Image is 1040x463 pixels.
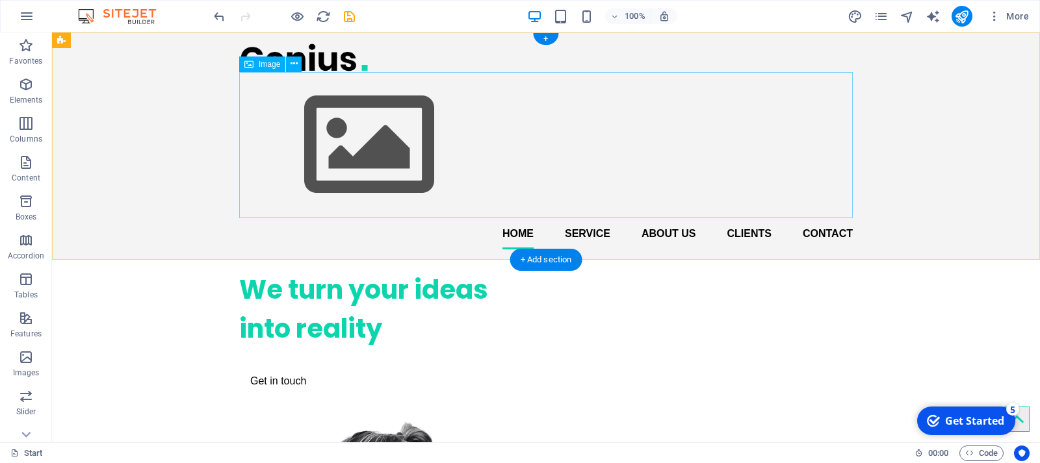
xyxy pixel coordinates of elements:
[1014,445,1030,461] button: Usercentrics
[848,9,863,24] i: Design (Ctrl+Alt+Y)
[8,251,44,261] p: Accordion
[259,60,280,68] span: Image
[10,329,42,339] p: Features
[952,6,972,27] button: publish
[926,9,941,24] i: AI Writer
[937,448,939,458] span: :
[926,8,941,24] button: text_generator
[658,10,670,22] i: On resize automatically adjust zoom level to fit chosen device.
[10,445,43,461] a: Click to cancel selection. Double-click to open Pages
[915,445,949,461] h6: Session time
[13,368,40,378] p: Images
[954,9,969,24] i: Publish
[212,9,227,24] i: Undo: Add element (Ctrl+Z)
[7,5,105,34] div: Get Started 5 items remaining, 0% complete
[35,12,94,27] div: Get Started
[315,8,331,24] button: reload
[874,9,889,24] i: Pages (Ctrl+Alt+S)
[342,9,357,24] i: Save (Ctrl+S)
[959,445,1004,461] button: Code
[9,56,42,66] p: Favorites
[96,1,109,14] div: 5
[874,8,889,24] button: pages
[983,6,1034,27] button: More
[14,290,38,300] p: Tables
[900,9,915,24] i: Navigator
[988,10,1029,23] span: More
[510,249,582,271] div: + Add section
[16,407,36,417] p: Slider
[211,8,227,24] button: undo
[75,8,172,24] img: Editor Logo
[289,8,305,24] button: Click here to leave preview mode and continue editing
[10,134,42,144] p: Columns
[848,8,863,24] button: design
[16,212,37,222] p: Boxes
[605,8,651,24] button: 100%
[965,445,998,461] span: Code
[928,445,948,461] span: 00 00
[12,173,40,183] p: Content
[316,9,331,24] i: Reload page
[900,8,915,24] button: navigator
[625,8,645,24] h6: 100%
[10,95,43,105] p: Elements
[341,8,357,24] button: save
[533,33,558,45] div: +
